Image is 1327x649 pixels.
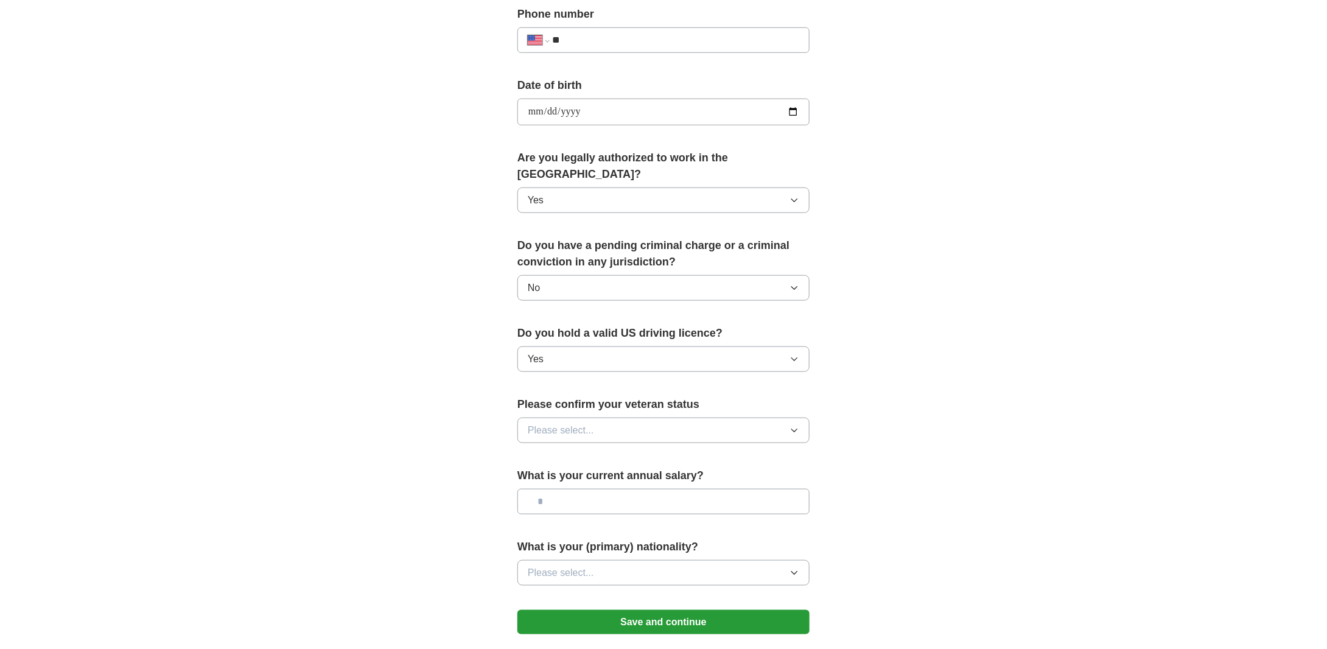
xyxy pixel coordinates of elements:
[517,188,810,213] button: Yes
[528,193,544,208] span: Yes
[517,6,810,23] label: Phone number
[517,418,810,443] button: Please select...
[528,566,594,580] span: Please select...
[517,396,810,413] label: Please confirm your veteran status
[517,237,810,270] label: Do you have a pending criminal charge or a criminal conviction in any jurisdiction?
[517,539,810,555] label: What is your (primary) nationality?
[517,610,810,634] button: Save and continue
[517,275,810,301] button: No
[517,150,810,183] label: Are you legally authorized to work in the [GEOGRAPHIC_DATA]?
[528,281,540,295] span: No
[528,352,544,367] span: Yes
[517,560,810,586] button: Please select...
[528,423,594,438] span: Please select...
[517,325,810,342] label: Do you hold a valid US driving licence?
[517,468,810,484] label: What is your current annual salary?
[517,346,810,372] button: Yes
[517,77,810,94] label: Date of birth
